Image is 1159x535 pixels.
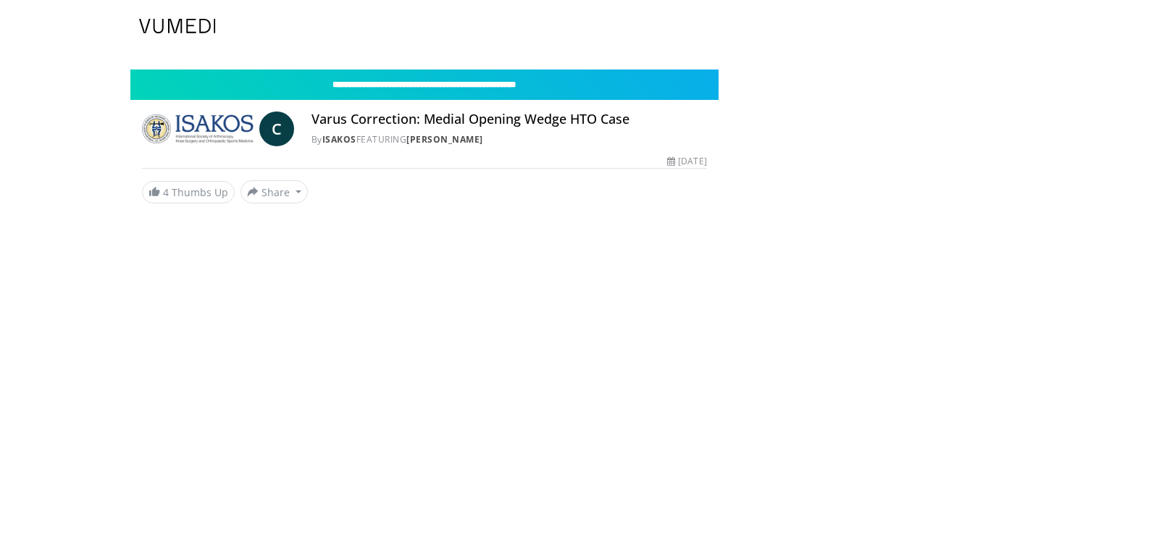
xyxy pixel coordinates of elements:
a: C [259,111,294,146]
div: [DATE] [667,155,706,168]
button: Share [240,180,308,203]
span: 4 [163,185,169,199]
img: ISAKOS [142,111,254,146]
a: 4 Thumbs Up [142,181,235,203]
div: By FEATURING [311,133,707,146]
h4: Varus Correction: Medial Opening Wedge HTO Case [311,111,707,127]
a: [PERSON_NAME] [406,133,483,146]
img: VuMedi Logo [139,19,216,33]
a: ISAKOS [322,133,356,146]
